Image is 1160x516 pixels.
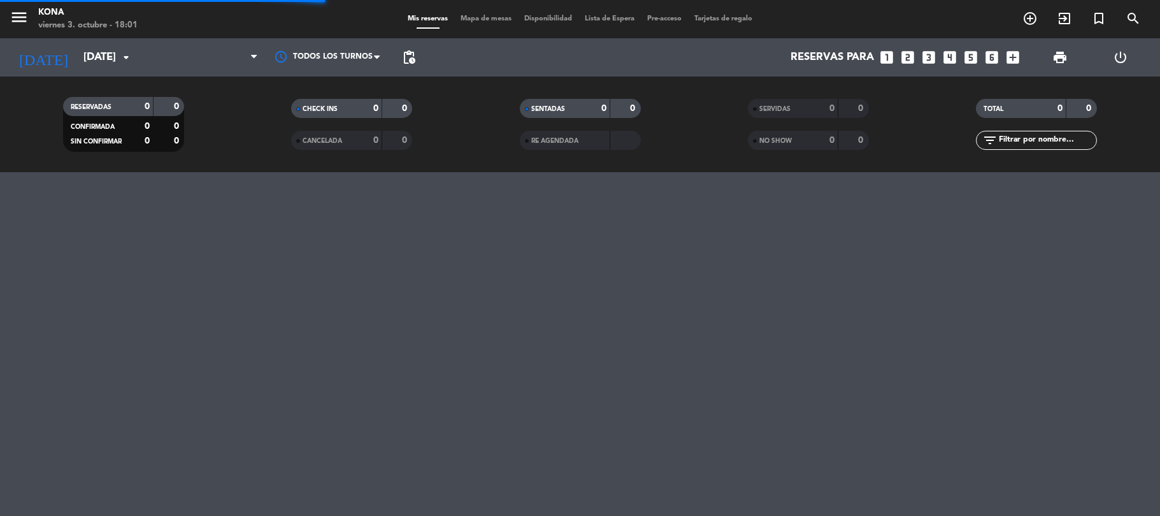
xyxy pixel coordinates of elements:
[373,136,378,145] strong: 0
[1113,50,1128,65] i: power_settings_new
[518,15,578,22] span: Disponibilidad
[10,43,77,71] i: [DATE]
[71,124,115,130] span: CONFIRMADA
[858,136,866,145] strong: 0
[401,50,417,65] span: pending_actions
[145,136,150,145] strong: 0
[982,133,998,148] i: filter_list
[38,19,138,32] div: viernes 3. octubre - 18:01
[641,15,688,22] span: Pre-acceso
[759,106,791,112] span: SERVIDAS
[899,49,916,66] i: looks_two
[303,138,342,144] span: CANCELADA
[174,122,182,131] strong: 0
[920,49,937,66] i: looks_3
[998,133,1096,147] input: Filtrar por nombre...
[829,136,834,145] strong: 0
[601,104,606,113] strong: 0
[759,138,792,144] span: NO SHOW
[402,136,410,145] strong: 0
[71,138,122,145] span: SIN CONFIRMAR
[984,106,1003,112] span: TOTAL
[373,104,378,113] strong: 0
[454,15,518,22] span: Mapa de mesas
[145,102,150,111] strong: 0
[858,104,866,113] strong: 0
[1057,11,1072,26] i: exit_to_app
[1126,11,1141,26] i: search
[1091,11,1106,26] i: turned_in_not
[10,8,29,31] button: menu
[578,15,641,22] span: Lista de Espera
[1022,11,1038,26] i: add_circle_outline
[10,8,29,27] i: menu
[791,52,874,64] span: Reservas para
[878,49,895,66] i: looks_one
[71,104,111,110] span: RESERVADAS
[963,49,979,66] i: looks_5
[402,104,410,113] strong: 0
[174,102,182,111] strong: 0
[145,122,150,131] strong: 0
[1052,50,1068,65] span: print
[984,49,1000,66] i: looks_6
[1090,38,1150,77] div: LOG OUT
[531,106,565,112] span: SENTADAS
[630,104,638,113] strong: 0
[174,136,182,145] strong: 0
[688,15,759,22] span: Tarjetas de regalo
[1057,104,1063,113] strong: 0
[303,106,338,112] span: CHECK INS
[531,138,578,144] span: RE AGENDADA
[1005,49,1021,66] i: add_box
[829,104,834,113] strong: 0
[401,15,454,22] span: Mis reservas
[942,49,958,66] i: looks_4
[118,50,134,65] i: arrow_drop_down
[38,6,138,19] div: Kona
[1086,104,1094,113] strong: 0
